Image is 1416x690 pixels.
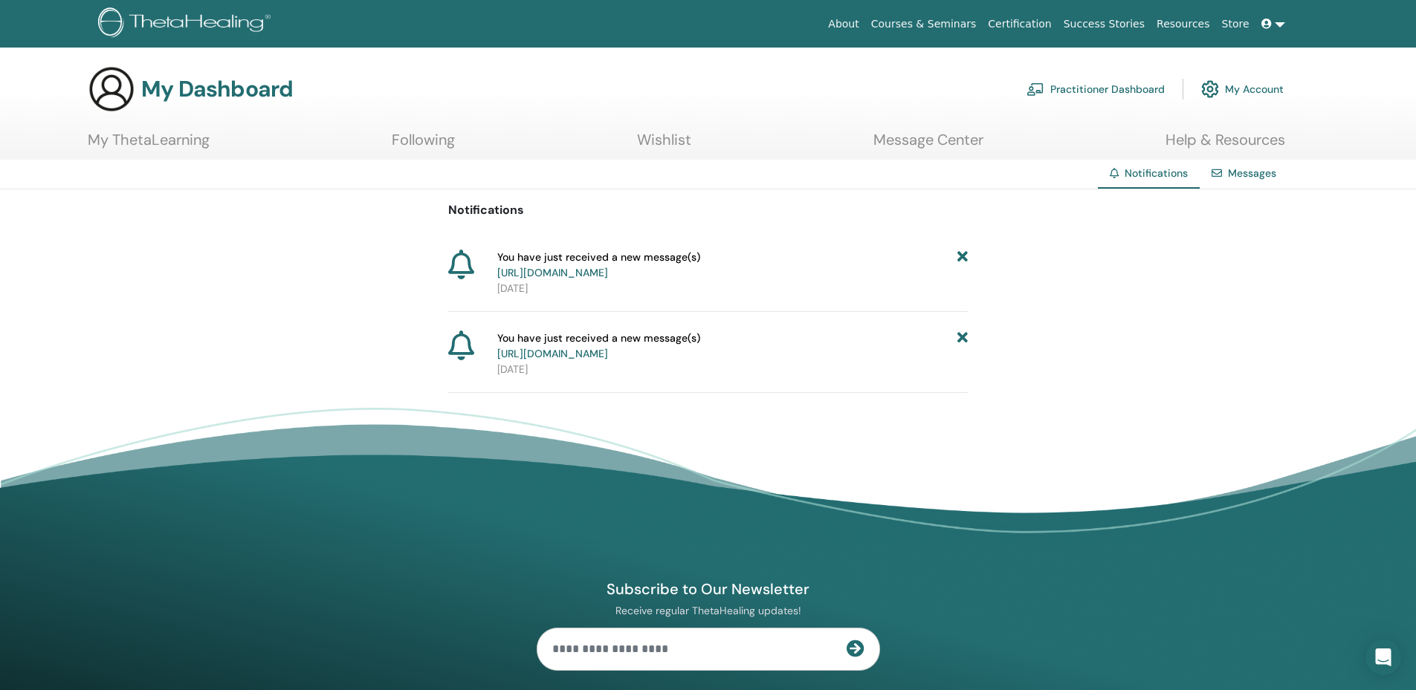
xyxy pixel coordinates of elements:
a: My Account [1201,73,1284,105]
span: You have just received a new message(s) [497,250,700,281]
a: Resources [1151,10,1216,38]
a: [URL][DOMAIN_NAME] [497,266,608,279]
span: Notifications [1125,166,1188,180]
a: My ThetaLearning [88,131,210,160]
span: You have just received a new message(s) [497,331,700,362]
p: Notifications [448,201,969,219]
a: Certification [982,10,1057,38]
p: [DATE] [497,281,969,296]
h3: My Dashboard [141,76,293,102]
p: Receive regular ThetaHealing updates! [537,604,880,617]
img: cog.svg [1201,77,1219,102]
img: logo.png [98,7,276,41]
a: Help & Resources [1166,131,1285,160]
a: Store [1216,10,1255,38]
a: Courses & Seminars [865,10,983,38]
h4: Subscribe to Our Newsletter [537,579,880,599]
a: About [822,10,864,38]
a: Message Center [873,131,983,160]
a: Success Stories [1058,10,1151,38]
img: generic-user-icon.jpg [88,65,135,113]
div: Open Intercom Messenger [1365,639,1401,675]
a: [URL][DOMAIN_NAME] [497,347,608,360]
a: Messages [1228,166,1276,180]
p: [DATE] [497,362,969,377]
a: Practitioner Dashboard [1027,73,1165,105]
a: Wishlist [637,131,691,160]
a: Following [392,131,455,160]
img: chalkboard-teacher.svg [1027,82,1044,96]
